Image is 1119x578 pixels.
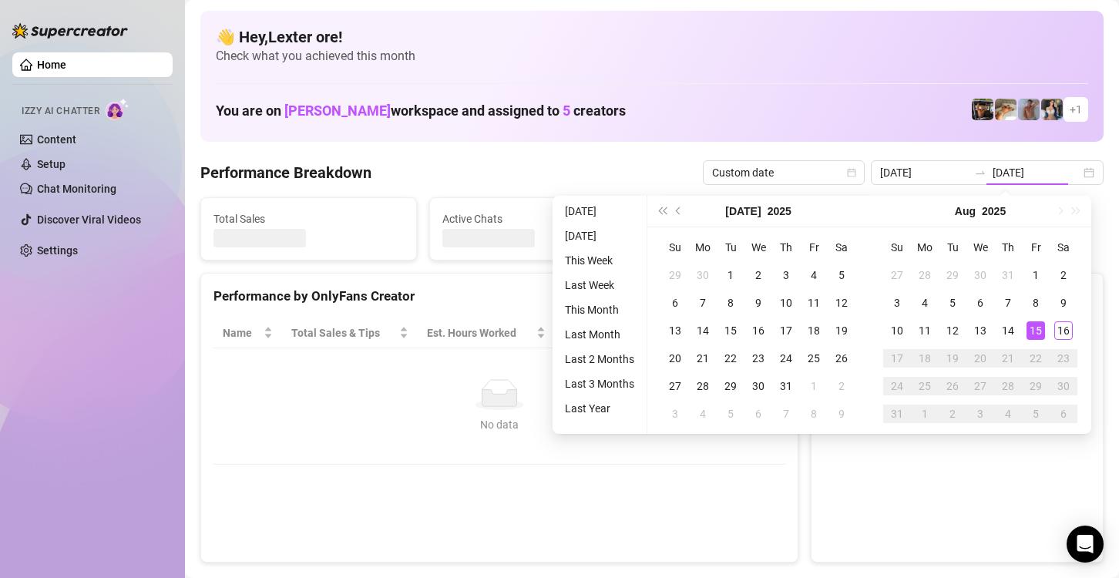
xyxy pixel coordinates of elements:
a: Discover Viral Videos [37,213,141,226]
div: Open Intercom Messenger [1067,526,1104,563]
input: Start date [880,164,968,181]
span: swap-right [974,166,986,179]
img: AI Chatter [106,98,129,120]
h1: You are on workspace and assigned to creators [216,102,626,119]
span: Active Chats [442,210,633,227]
th: Sales / Hour [555,318,658,348]
div: Performance by OnlyFans Creator [213,286,785,307]
span: to [974,166,986,179]
span: Check what you achieved this month [216,48,1088,65]
img: Joey [1018,99,1040,120]
th: Total Sales & Tips [282,318,418,348]
span: Chat Conversion [667,324,764,341]
img: Katy [1041,99,1063,120]
span: Total Sales [213,210,404,227]
th: Chat Conversion [658,318,785,348]
div: Est. Hours Worked [427,324,533,341]
span: Sales / Hour [564,324,637,341]
h4: 👋 Hey, Lexter ore ! [216,26,1088,48]
span: Name [223,324,260,341]
a: Settings [37,244,78,257]
th: Name [213,318,282,348]
a: Content [37,133,76,146]
span: [PERSON_NAME] [284,102,391,119]
span: Izzy AI Chatter [22,104,99,119]
img: Zac [995,99,1017,120]
span: calendar [847,168,856,177]
div: Sales by OnlyFans Creator [824,286,1090,307]
img: logo-BBDzfeDw.svg [12,23,128,39]
span: 5 [563,102,570,119]
span: Custom date [712,161,855,184]
img: Nathan [972,99,993,120]
span: + 1 [1070,101,1082,118]
a: Chat Monitoring [37,183,116,195]
span: Messages Sent [671,210,862,227]
span: Total Sales & Tips [291,324,396,341]
h4: Performance Breakdown [200,162,371,183]
a: Setup [37,158,66,170]
div: No data [229,416,770,433]
input: End date [993,164,1080,181]
a: Home [37,59,66,71]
